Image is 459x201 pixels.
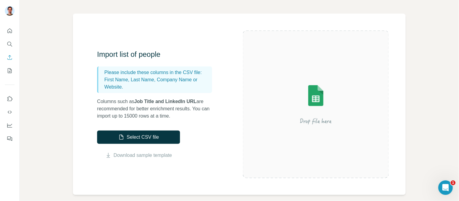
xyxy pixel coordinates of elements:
[5,93,15,104] button: Use Surfe on LinkedIn
[5,65,15,76] button: My lists
[5,107,15,118] button: Use Surfe API
[261,68,370,141] img: Surfe Illustration - Drop file here or select below
[97,98,218,120] p: Columns such as are recommended for better enrichment results. You can import up to 15000 rows at...
[5,6,15,16] img: Avatar
[5,39,15,50] button: Search
[104,69,210,76] p: Please include these columns in the CSV file:
[114,152,172,159] a: Download sample template
[104,76,210,91] p: First Name, Last Name, Company Name or Website.
[5,52,15,63] button: Enrich CSV
[5,133,15,144] button: Feedback
[97,131,180,144] button: Select CSV file
[134,99,197,104] span: Job Title and LinkedIn URL
[5,25,15,36] button: Quick start
[438,180,453,195] iframe: Intercom live chat
[451,180,456,185] span: 1
[5,120,15,131] button: Dashboard
[97,152,180,159] button: Download sample template
[97,50,218,59] h3: Import list of people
